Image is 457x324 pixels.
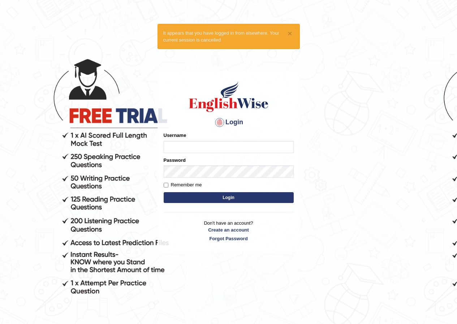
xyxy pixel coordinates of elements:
a: Forgot Password [164,235,294,242]
button: Login [164,192,294,203]
img: Logo of English Wise sign in for intelligent practice with AI [187,81,270,113]
div: It appears that you have logged in from elsewhere. Your current session is cancelled [158,24,300,49]
label: Password [164,157,186,164]
label: Remember me [164,181,202,189]
input: Remember me [164,183,168,187]
a: Create an account [164,226,294,233]
h4: Login [164,117,294,128]
label: Username [164,132,186,139]
p: Don't have an account? [164,220,294,242]
button: × [288,30,292,37]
